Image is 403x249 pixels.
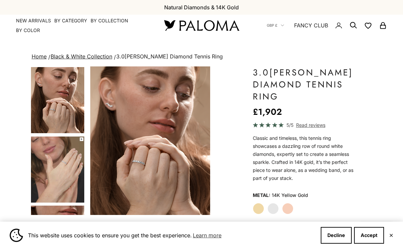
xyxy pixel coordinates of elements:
nav: breadcrumbs [30,52,373,61]
h1: 3.0[PERSON_NAME] Diamond Tennis Ring [253,66,356,102]
a: 5/5 Read reviews [253,121,356,129]
summary: By Color [16,27,40,34]
button: Close [389,233,393,237]
a: FANCY CLUB [294,21,328,30]
span: 3.0[PERSON_NAME] Diamond Tennis Ring [116,53,223,60]
button: Decline [321,227,352,244]
summary: By Category [54,17,87,24]
img: Cookie banner [10,229,23,242]
nav: Secondary navigation [267,15,387,36]
p: Classic and timeless, this tennis ring showcases a dazzling row of round white diamonds, expertly... [253,134,356,182]
button: Go to item 4 [30,66,85,134]
variant-option-value: 14K Yellow Gold [272,190,308,200]
summary: By Collection [91,17,128,24]
a: Learn more [192,230,222,240]
button: Accept [354,227,384,244]
img: #YellowGold #WhiteGold #RoseGold [31,67,84,133]
button: GBP £ [267,22,284,28]
button: Go to item 5 [30,136,85,203]
span: GBP £ [267,22,277,28]
legend: Metal: [253,190,270,200]
nav: Primary navigation [16,17,148,34]
a: Home [32,53,47,60]
a: Black & White Collection [51,53,112,60]
div: Item 4 of 13 [90,66,210,215]
sale-price: £1,902 [253,105,282,118]
img: #YellowGold #WhiteGold #RoseGold [90,66,210,215]
span: This website uses cookies to ensure you get the best experience. [28,230,315,240]
p: Natural Diamonds & 14K Gold [164,3,239,12]
a: NEW ARRIVALS [16,17,51,24]
img: #YellowGold #WhiteGold #RoseGold [31,137,84,203]
span: Read reviews [296,121,325,129]
span: 5/5 [286,121,293,129]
